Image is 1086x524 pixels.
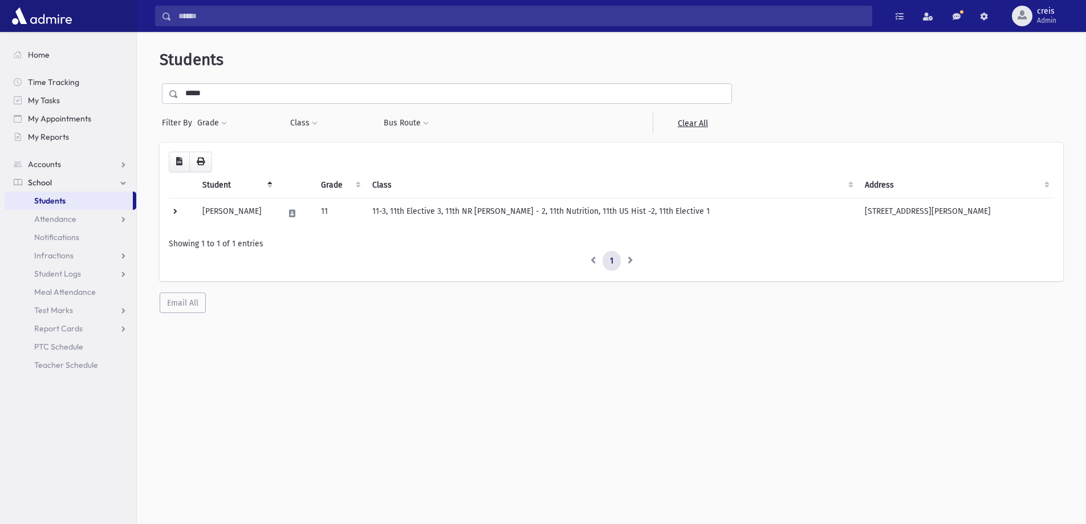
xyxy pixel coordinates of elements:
span: Teacher Schedule [34,360,98,370]
span: Report Cards [34,323,83,334]
span: Notifications [34,232,79,242]
a: Clear All [653,113,732,133]
th: Address: activate to sort column ascending [858,172,1054,198]
a: 1 [603,251,621,271]
a: Attendance [5,210,136,228]
th: Class: activate to sort column ascending [365,172,858,198]
img: AdmirePro [9,5,75,27]
th: Grade: activate to sort column ascending [314,172,365,198]
a: My Tasks [5,91,136,109]
a: Home [5,46,136,64]
a: My Appointments [5,109,136,128]
button: CSV [169,152,190,172]
a: Accounts [5,155,136,173]
span: Filter By [162,117,197,129]
td: [STREET_ADDRESS][PERSON_NAME] [858,198,1054,229]
button: Email All [160,293,206,313]
span: PTC Schedule [34,342,83,352]
td: 11-3, 11th Elective 3, 11th NR [PERSON_NAME] - 2, 11th Nutrition, 11th US Hist -2, 11th Elective 1 [365,198,858,229]
button: Grade [197,113,227,133]
a: Teacher Schedule [5,356,136,374]
button: Print [189,152,212,172]
a: Students [5,192,133,210]
span: My Tasks [28,95,60,105]
span: Infractions [34,250,74,261]
a: Student Logs [5,265,136,283]
button: Class [290,113,318,133]
a: My Reports [5,128,136,146]
a: Meal Attendance [5,283,136,301]
a: Test Marks [5,301,136,319]
span: Home [28,50,50,60]
div: Showing 1 to 1 of 1 entries [169,238,1054,250]
td: [PERSON_NAME] [196,198,277,229]
span: Student Logs [34,269,81,279]
th: Student: activate to sort column descending [196,172,277,198]
span: My Appointments [28,113,91,124]
span: creis [1037,7,1056,16]
span: Admin [1037,16,1056,25]
span: My Reports [28,132,69,142]
span: Test Marks [34,305,73,315]
span: Time Tracking [28,77,79,87]
span: School [28,177,52,188]
span: Meal Attendance [34,287,96,297]
a: Infractions [5,246,136,265]
a: Notifications [5,228,136,246]
span: Attendance [34,214,76,224]
span: Accounts [28,159,61,169]
td: 11 [314,198,365,229]
a: Report Cards [5,319,136,338]
a: Time Tracking [5,73,136,91]
a: School [5,173,136,192]
input: Search [172,6,872,26]
span: Students [160,50,223,69]
a: PTC Schedule [5,338,136,356]
span: Students [34,196,66,206]
button: Bus Route [383,113,429,133]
